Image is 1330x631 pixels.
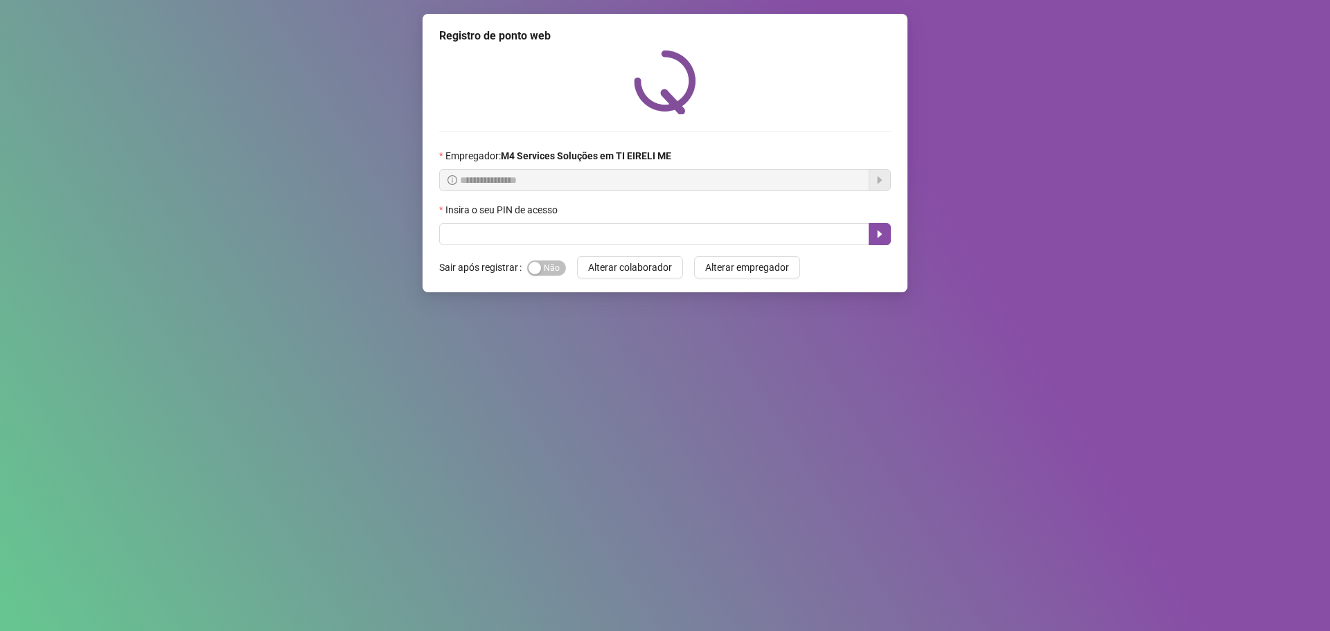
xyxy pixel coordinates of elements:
strong: M4 Services Soluções em TI EIRELI ME [501,150,671,161]
label: Insira o seu PIN de acesso [439,202,567,217]
span: caret-right [874,229,885,240]
span: info-circle [447,175,457,185]
button: Alterar colaborador [577,256,683,278]
button: Alterar empregador [694,256,800,278]
img: QRPoint [634,50,696,114]
div: Registro de ponto web [439,28,891,44]
span: Empregador : [445,148,671,163]
span: Alterar colaborador [588,260,672,275]
span: Alterar empregador [705,260,789,275]
label: Sair após registrar [439,256,527,278]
